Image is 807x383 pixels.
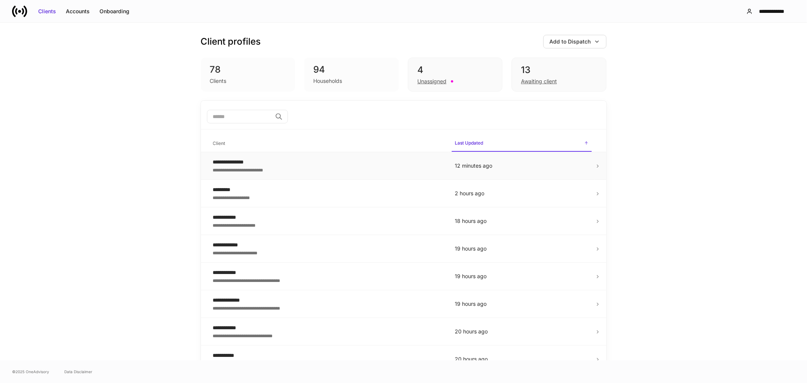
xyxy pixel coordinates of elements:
span: © 2025 OneAdvisory [12,369,49,375]
p: 18 hours ago [455,217,589,225]
div: Clients [210,77,227,85]
p: 2 hours ago [455,190,589,197]
button: Onboarding [95,5,134,17]
div: Accounts [66,8,90,15]
div: Households [313,77,342,85]
h6: Last Updated [455,139,483,146]
h3: Client profiles [201,36,261,48]
div: 13Awaiting client [512,58,606,92]
button: Clients [33,5,61,17]
button: Add to Dispatch [543,35,606,48]
span: Last Updated [452,135,592,152]
div: 4Unassigned [408,58,502,92]
div: 13 [521,64,597,76]
p: 12 minutes ago [455,162,589,170]
button: Accounts [61,5,95,17]
div: Awaiting client [521,78,557,85]
h6: Client [213,140,225,147]
p: 20 hours ago [455,355,589,363]
div: Add to Dispatch [550,38,591,45]
p: 19 hours ago [455,272,589,280]
div: Onboarding [100,8,129,15]
a: Data Disclaimer [64,369,92,375]
div: Clients [38,8,56,15]
p: 19 hours ago [455,300,589,308]
span: Client [210,136,446,151]
p: 20 hours ago [455,328,589,335]
div: Unassigned [417,78,446,85]
p: 19 hours ago [455,245,589,252]
div: 4 [417,64,493,76]
div: 78 [210,64,286,76]
div: 94 [313,64,390,76]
